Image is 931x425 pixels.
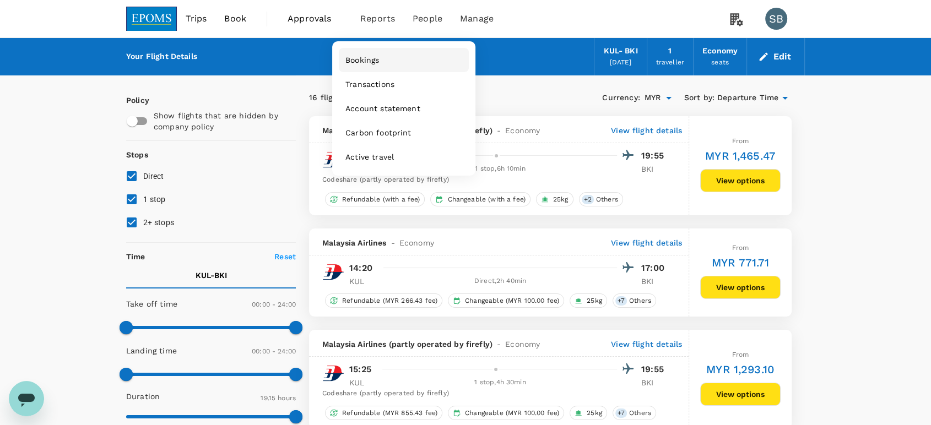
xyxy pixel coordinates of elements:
span: 2+ stops [143,218,174,227]
span: Direct [143,172,164,181]
div: Changeable (with a fee) [430,192,530,206]
span: Malaysia Airlines [322,237,387,248]
p: 14:20 [349,261,372,275]
span: Manage [460,12,494,25]
h6: MYR 1,293.10 [706,361,775,378]
span: Changeable (MYR 100.00 fee) [461,408,564,418]
p: Policy [126,95,136,106]
div: +2Others [579,192,623,206]
p: 19:55 [641,149,669,162]
span: + 7 [615,296,627,306]
h6: MYR 1,465.47 [705,147,776,165]
span: Sort by : [684,92,715,104]
span: From [732,244,749,252]
p: KUL - BKI [196,270,227,281]
iframe: Button to launch messaging window [9,381,44,416]
span: Economy [399,237,434,248]
span: Account statement [345,103,420,114]
div: SB [765,8,787,30]
div: Refundable (MYR 266.43 fee) [325,293,442,308]
span: Malaysia Airlines (partly operated by firefly) [322,339,492,350]
span: Active travel [345,151,394,162]
a: Bookings [339,48,469,72]
div: 16 flights found | 0 hidden by policy [309,92,550,104]
span: From [732,137,749,145]
p: View flight details [611,237,682,248]
p: 17:00 [641,261,669,275]
button: View options [700,276,781,299]
a: Account statement [339,96,469,121]
span: 00:00 - 24:00 [252,347,296,355]
p: BKI [641,276,669,287]
div: Direct , 2h 40min [383,276,617,287]
span: Bookings [345,55,379,66]
span: Departure Time [717,92,778,104]
div: Codeshare (partly operated by firefly) [322,388,669,399]
button: Edit [756,48,795,66]
div: 25kg [570,406,607,420]
span: Carbon footprint [345,127,411,138]
p: Reset [274,251,296,262]
div: Your Flight Details [126,51,197,63]
button: View options [700,169,781,192]
p: 15:25 [349,363,371,376]
div: Changeable (MYR 100.00 fee) [448,293,564,308]
div: Economy [702,45,738,57]
div: traveller [656,57,684,68]
p: KUL [349,276,377,287]
div: +7Others [613,406,656,420]
div: Refundable (with a fee) [325,192,425,206]
span: Refundable (with a fee) [338,195,424,204]
span: 25kg [582,296,607,306]
a: Carbon footprint [339,121,469,145]
p: 19:55 [641,363,669,376]
div: 25kg [570,293,607,308]
span: From [732,351,749,358]
a: Transactions [339,72,469,96]
span: Changeable (with a fee) [443,195,529,204]
div: Codeshare (partly operated by firefly) [322,175,669,186]
span: 25kg [549,195,573,204]
p: Time [126,251,145,262]
div: [DATE] [610,57,632,68]
p: Duration [126,391,160,402]
img: EPOMS SDN BHD [126,7,177,31]
span: Approvals [288,12,343,25]
div: 1 stop , 6h 10min [383,164,617,175]
span: Others [592,195,623,204]
button: Open [661,90,676,106]
span: Book [224,12,246,25]
span: Economy [505,339,540,350]
p: View flight details [611,125,682,136]
span: People [413,12,442,25]
p: Show flights that are hidden by company policy [154,110,288,132]
span: - [387,237,399,248]
span: Transactions [345,79,394,90]
div: KUL - BKI [603,45,637,57]
span: Malaysia Airlines (partly operated by firefly) [322,125,492,136]
p: BKI [641,377,669,388]
span: Refundable (MYR 266.43 fee) [338,296,442,306]
span: 19.15 hours [261,394,296,402]
div: 25kg [536,192,573,206]
span: Others [625,408,656,418]
h6: MYR 771.71 [712,254,770,271]
span: Economy [505,125,540,136]
a: Active travel [339,145,469,169]
span: - [492,125,505,136]
span: + 2 [582,195,594,204]
span: 00:00 - 24:00 [252,301,296,308]
p: View flight details [611,339,682,350]
p: BKI [641,164,669,175]
span: Trips [186,12,207,25]
span: 1 stop [143,195,166,204]
button: View options [700,383,781,406]
div: Changeable (MYR 100.00 fee) [448,406,564,420]
span: - [492,339,505,350]
p: Take off time [126,298,177,309]
strong: Stops [126,150,148,159]
span: Changeable (MYR 100.00 fee) [461,296,564,306]
div: seats [711,57,729,68]
div: 1 [668,45,672,57]
span: Refundable (MYR 855.43 fee) [338,408,442,418]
